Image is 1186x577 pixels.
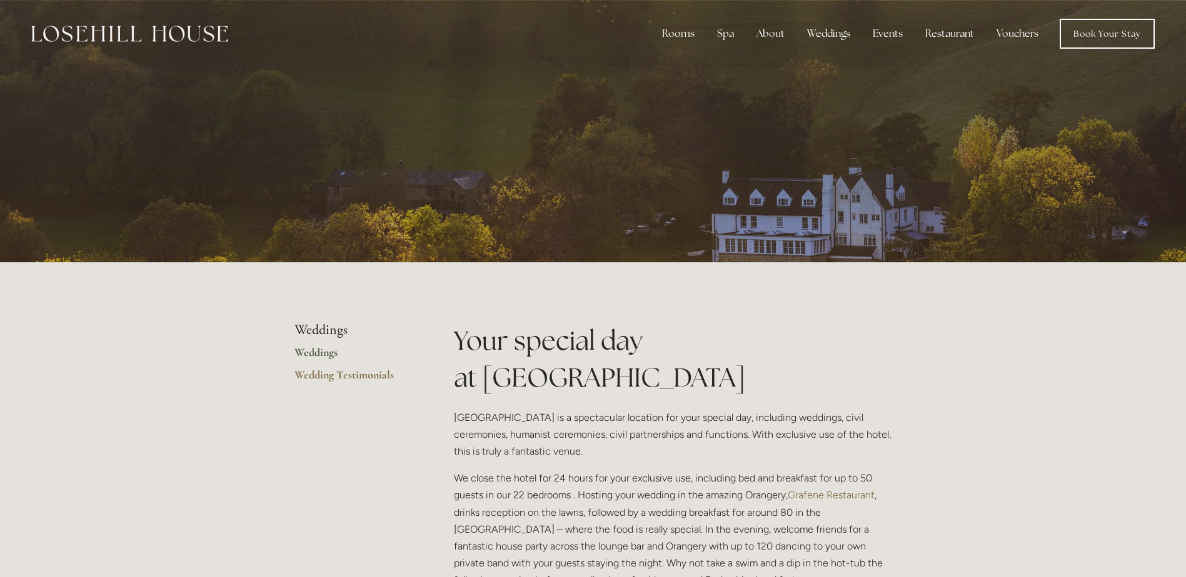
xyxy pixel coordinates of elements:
[707,21,744,46] div: Spa
[863,21,913,46] div: Events
[652,21,705,46] div: Rooms
[797,21,860,46] div: Weddings
[987,21,1048,46] a: Vouchers
[294,322,414,338] li: Weddings
[294,345,414,368] a: Weddings
[294,368,414,390] a: Wedding Testimonials
[915,21,984,46] div: Restaurant
[788,489,875,501] a: Grafene Restaurant
[454,409,892,460] p: [GEOGRAPHIC_DATA] is a spectacular location for your special day, including weddings, civil cerem...
[454,322,892,396] h1: Your special day at [GEOGRAPHIC_DATA]
[1060,19,1155,49] a: Book Your Stay
[746,21,795,46] div: About
[31,26,228,42] img: Losehill House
